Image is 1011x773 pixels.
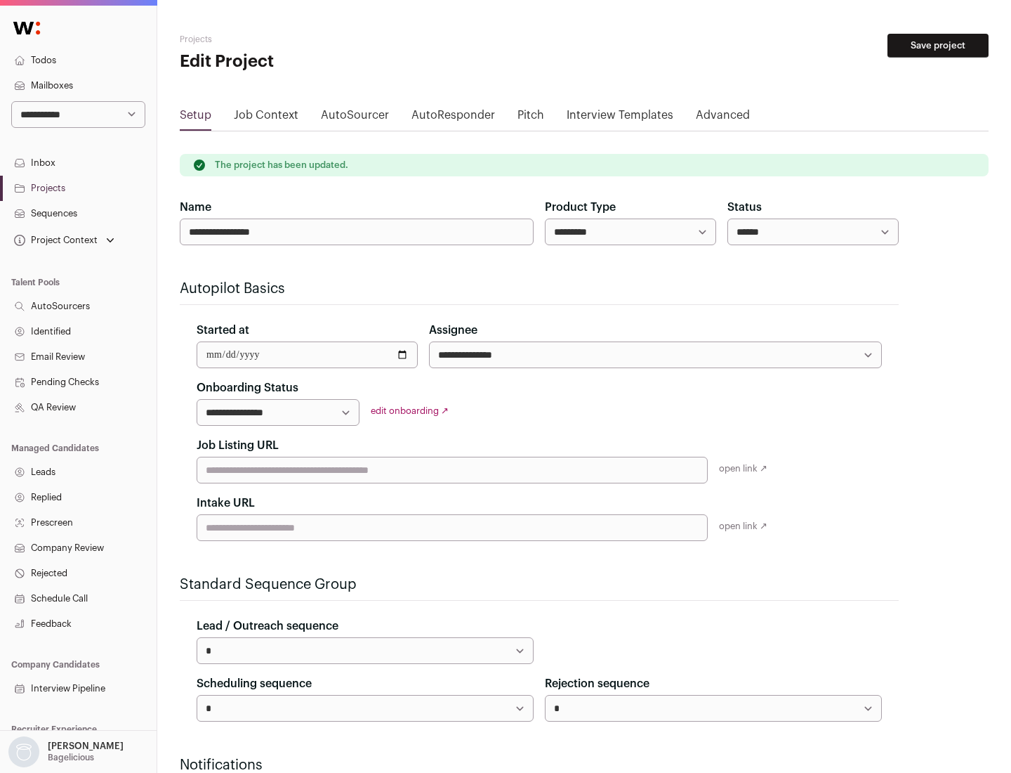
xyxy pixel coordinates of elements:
h1: Edit Project [180,51,449,73]
p: Bagelicious [48,752,94,763]
label: Assignee [429,322,477,339]
label: Lead / Outreach sequence [197,618,338,635]
img: Wellfound [6,14,48,42]
button: Open dropdown [6,736,126,767]
a: AutoSourcer [321,107,389,129]
h2: Standard Sequence Group [180,575,899,595]
a: Pitch [517,107,544,129]
label: Rejection sequence [545,675,649,692]
label: Onboarding Status [197,379,298,396]
a: Advanced [696,107,750,129]
h2: Projects [180,34,449,45]
button: Open dropdown [11,230,117,250]
label: Scheduling sequence [197,675,312,692]
a: Job Context [234,107,298,129]
a: Interview Templates [567,107,673,129]
a: AutoResponder [411,107,495,129]
label: Name [180,199,211,216]
p: [PERSON_NAME] [48,741,124,752]
label: Job Listing URL [197,437,279,454]
label: Product Type [545,199,616,216]
button: Save project [887,34,989,58]
a: edit onboarding ↗ [371,406,449,415]
p: The project has been updated. [215,160,348,171]
label: Intake URL [197,495,255,512]
label: Started at [197,322,249,339]
h2: Autopilot Basics [180,279,899,299]
img: nopic.png [8,736,39,767]
a: Setup [180,107,211,129]
div: Project Context [11,235,98,246]
label: Status [727,199,762,216]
